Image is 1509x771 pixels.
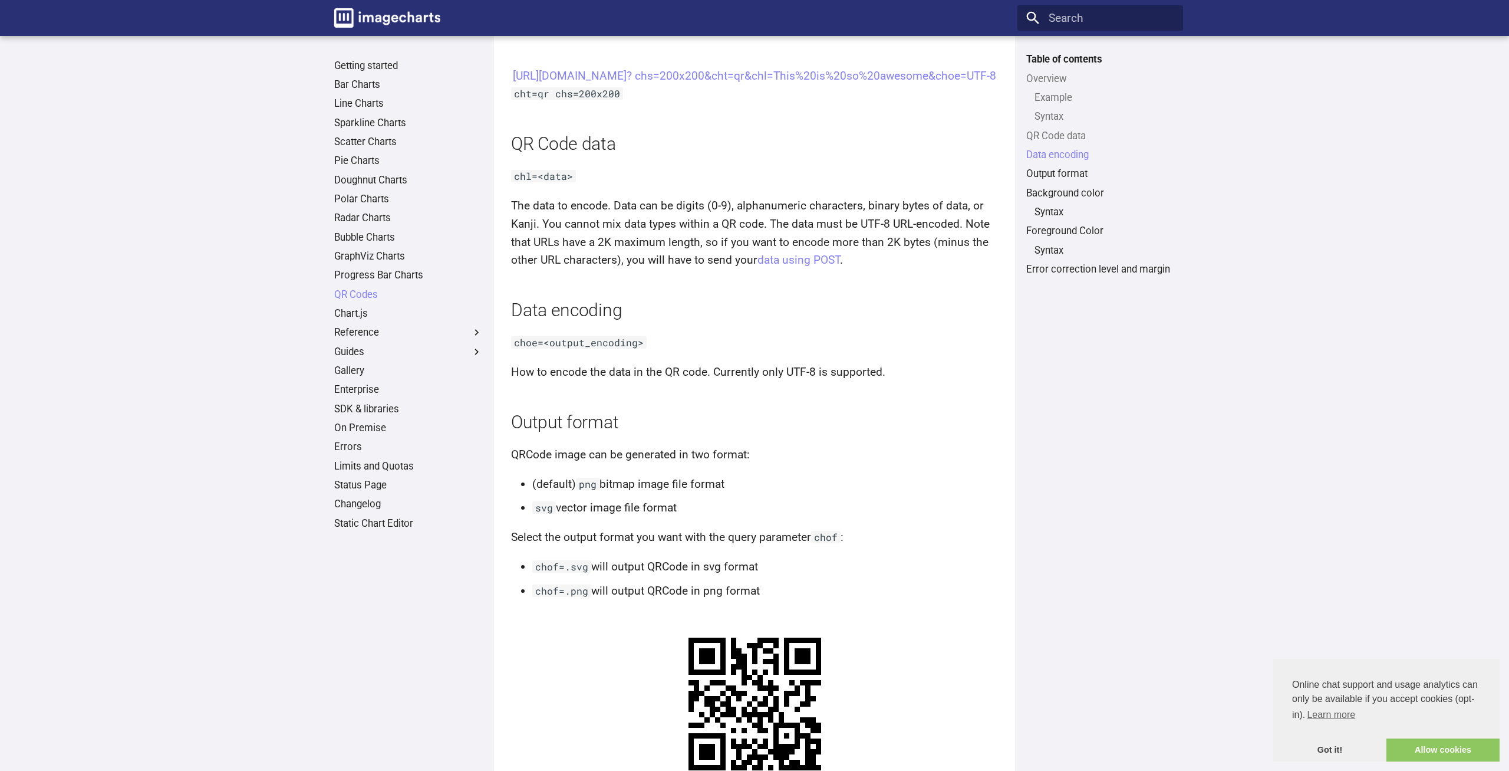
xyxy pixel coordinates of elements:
li: (default) bitmap image file format [532,475,998,494]
p: The data to encode. Data can be digits (0-9), alphanumeric characters, binary bytes of data, or K... [511,197,998,270]
a: Errors [334,441,483,454]
h2: QR Code data [511,132,998,156]
code: chof [811,531,841,543]
a: Static Chart Editor [334,517,483,530]
code: svg [532,501,556,514]
p: Select the output format you want with the query parameter : [511,529,998,547]
a: Polar Charts [334,193,483,206]
a: Pie Charts [334,155,483,168]
code: cht=qr chs=200x200 [511,87,623,100]
p: How to encode the data in the QR code. Currently only UTF-8 is supported. [511,363,998,382]
a: Bubble Charts [334,231,483,244]
code: chof=.svg [532,560,591,573]
input: Search [1017,5,1183,31]
a: Line Charts [334,97,483,110]
a: allow cookies [1386,739,1500,762]
label: Reference [334,326,483,339]
a: Bar Charts [334,78,483,91]
code: choe=<output_encoding> [511,336,647,349]
a: Error correction level and margin [1026,263,1175,276]
nav: Table of contents [1017,53,1183,275]
a: Chart.js [334,307,483,320]
a: Background color [1026,187,1175,200]
img: logo [334,8,440,28]
a: dismiss cookie message [1273,739,1386,762]
a: Status Page [334,479,483,492]
a: [URL][DOMAIN_NAME]? chs=200x200&cht=qr&chl=This%20is%20so%20awesome&choe=UTF-8 [513,69,996,83]
label: Table of contents [1017,53,1183,66]
a: Overview [1026,73,1175,86]
a: Syntax [1034,244,1175,257]
code: chl=<data> [511,170,576,182]
a: learn more about cookies [1305,706,1357,724]
h2: Output format [511,410,998,435]
a: Example [1034,91,1175,104]
a: Output format [1026,168,1175,181]
p: QRCode image can be generated in two format: [511,446,998,464]
a: Limits and Quotas [334,460,483,473]
li: will output QRCode in png format [532,582,998,601]
a: Doughnut Charts [334,174,483,187]
label: Guides [334,346,483,359]
a: Foreground Color [1026,225,1175,238]
h2: Data encoding [511,298,998,323]
a: Gallery [334,365,483,378]
a: Image-Charts documentation [329,3,446,34]
a: SDK & libraries [334,403,483,416]
a: Progress Bar Charts [334,269,483,282]
a: Scatter Charts [334,136,483,149]
a: Sparkline Charts [334,117,483,130]
nav: Background color [1026,206,1175,219]
a: Syntax [1034,206,1175,219]
li: vector image file format [532,499,998,517]
code: chof=.png [532,585,591,597]
a: QR Codes [334,288,483,301]
code: png [576,478,599,490]
li: will output QRCode in svg format [532,558,998,576]
a: Enterprise [334,383,483,396]
a: Getting started [334,60,483,73]
nav: Foreground Color [1026,244,1175,257]
span: Online chat support and usage analytics can only be available if you accept cookies (opt-in). [1292,678,1481,724]
a: Radar Charts [334,212,483,225]
a: Changelog [334,498,483,511]
a: On Premise [334,422,483,435]
a: GraphViz Charts [334,250,483,263]
a: data using POST [757,253,840,267]
a: Data encoding [1026,149,1175,162]
a: Syntax [1034,110,1175,123]
div: cookieconsent [1273,659,1500,762]
nav: Overview [1026,91,1175,123]
a: QR Code data [1026,130,1175,143]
